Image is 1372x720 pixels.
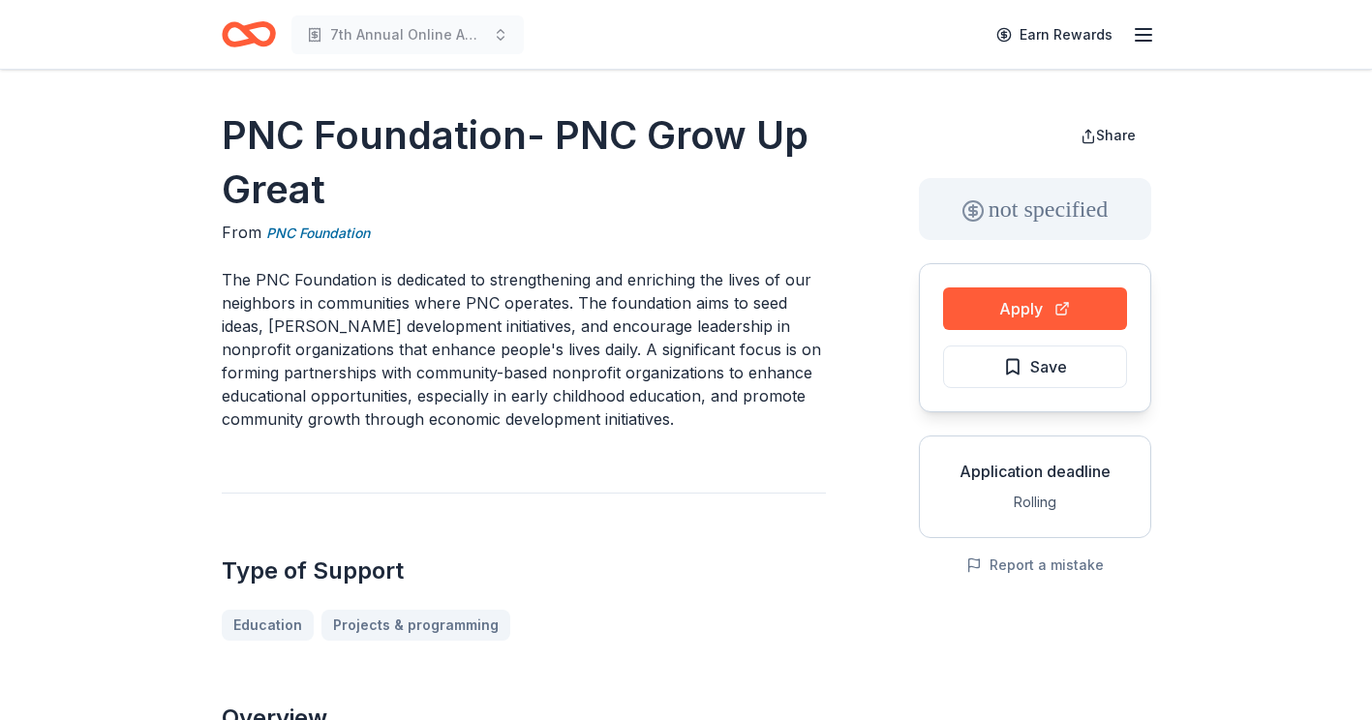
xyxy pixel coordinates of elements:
[222,221,826,245] div: From
[321,610,510,641] a: Projects & programming
[222,108,826,217] h1: PNC Foundation- PNC Grow Up Great
[222,268,826,431] p: The PNC Foundation is dedicated to strengthening and enriching the lives of our neighbors in comm...
[291,15,524,54] button: 7th Annual Online Auctiom
[966,554,1104,577] button: Report a mistake
[943,345,1127,388] button: Save
[943,287,1127,330] button: Apply
[222,555,826,586] h2: Type of Support
[266,222,370,245] a: PNC Foundation
[935,491,1135,514] div: Rolling
[935,460,1135,483] div: Application deadline
[919,178,1151,240] div: not specified
[1030,354,1067,379] span: Save
[330,23,485,46] span: 7th Annual Online Auctiom
[222,610,314,641] a: Education
[1065,116,1151,155] button: Share
[222,12,276,57] a: Home
[985,17,1124,52] a: Earn Rewards
[1096,127,1136,143] span: Share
